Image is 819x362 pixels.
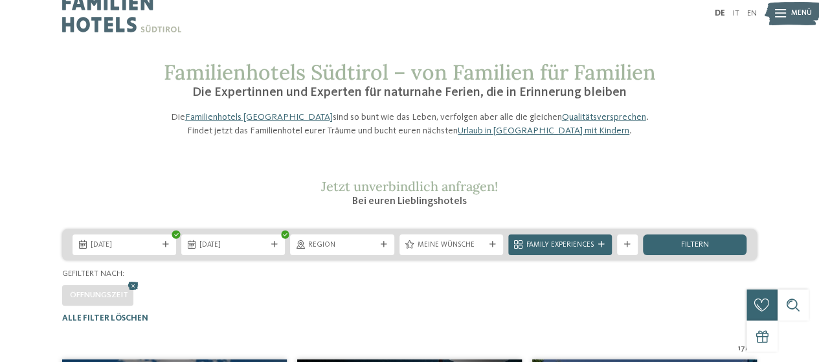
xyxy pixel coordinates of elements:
[164,111,656,137] p: Die sind so bunt wie das Leben, verfolgen aber alle die gleichen . Findet jetzt das Familienhotel...
[70,291,128,299] span: Öffnungszeit
[308,240,376,251] span: Region
[321,178,498,194] span: Jetzt unverbindlich anfragen!
[199,240,267,251] span: [DATE]
[526,240,594,251] span: Family Experiences
[164,59,656,85] span: Familienhotels Südtirol – von Familien für Familien
[747,9,757,17] a: EN
[458,126,629,135] a: Urlaub in [GEOGRAPHIC_DATA] mit Kindern
[745,344,748,354] span: /
[680,241,708,249] span: filtern
[192,86,627,99] span: Die Expertinnen und Experten für naturnahe Ferien, die in Erinnerung bleiben
[715,9,725,17] a: DE
[91,240,158,251] span: [DATE]
[562,113,646,122] a: Qualitätsversprechen
[62,269,124,278] span: Gefiltert nach:
[62,314,148,322] span: Alle Filter löschen
[733,9,739,17] a: IT
[791,8,812,19] span: Menü
[352,196,467,207] span: Bei euren Lieblingshotels
[185,113,333,122] a: Familienhotels [GEOGRAPHIC_DATA]
[418,240,485,251] span: Meine Wünsche
[738,344,745,354] span: 17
